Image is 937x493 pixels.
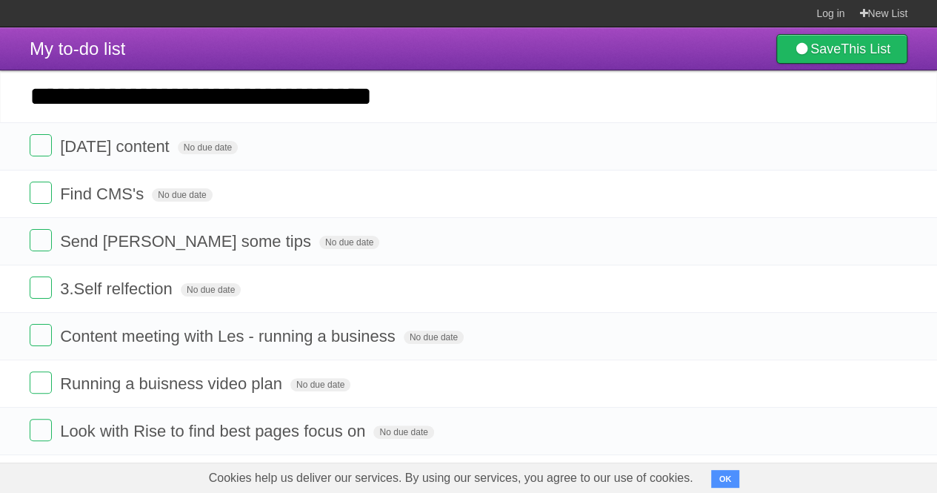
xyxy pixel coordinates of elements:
[60,422,369,440] span: Look with Rise to find best pages focus on
[60,232,315,251] span: Send [PERSON_NAME] some tips
[30,134,52,156] label: Done
[30,277,52,299] label: Done
[60,279,176,298] span: 3.Self relfection
[30,229,52,251] label: Done
[152,188,212,202] span: No due date
[60,327,399,345] span: Content meeting with Les - running a business
[30,39,125,59] span: My to-do list
[319,236,379,249] span: No due date
[373,426,433,439] span: No due date
[60,185,147,203] span: Find CMS's
[841,42,890,56] b: This List
[776,34,907,64] a: SaveThis List
[30,419,52,441] label: Done
[30,371,52,394] label: Done
[30,324,52,346] label: Done
[178,141,238,154] span: No due date
[60,374,286,393] span: Running a buisness video plan
[30,182,52,204] label: Done
[60,137,173,156] span: [DATE] content
[711,470,740,488] button: OK
[290,378,350,391] span: No due date
[194,463,708,493] span: Cookies help us deliver our services. By using our services, you agree to our use of cookies.
[404,331,464,344] span: No due date
[181,283,241,297] span: No due date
